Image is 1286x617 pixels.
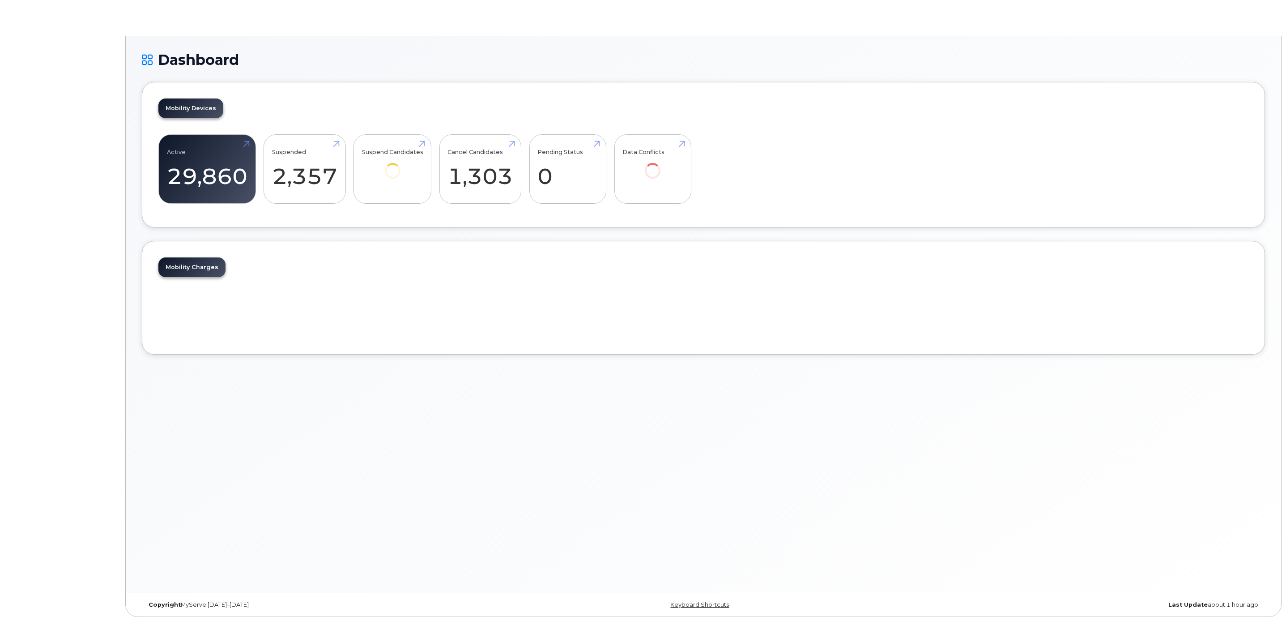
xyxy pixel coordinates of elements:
[890,601,1265,608] div: about 1 hour ago
[149,601,181,608] strong: Copyright
[1168,601,1208,608] strong: Last Update
[362,140,423,191] a: Suspend Candidates
[158,99,223,118] a: Mobility Devices
[670,601,729,608] a: Keyboard Shortcuts
[158,257,226,277] a: Mobility Charges
[142,601,516,608] div: MyServe [DATE]–[DATE]
[537,140,598,199] a: Pending Status 0
[167,140,247,199] a: Active 29,860
[447,140,513,199] a: Cancel Candidates 1,303
[622,140,683,191] a: Data Conflicts
[142,52,1265,68] h1: Dashboard
[272,140,337,199] a: Suspended 2,357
